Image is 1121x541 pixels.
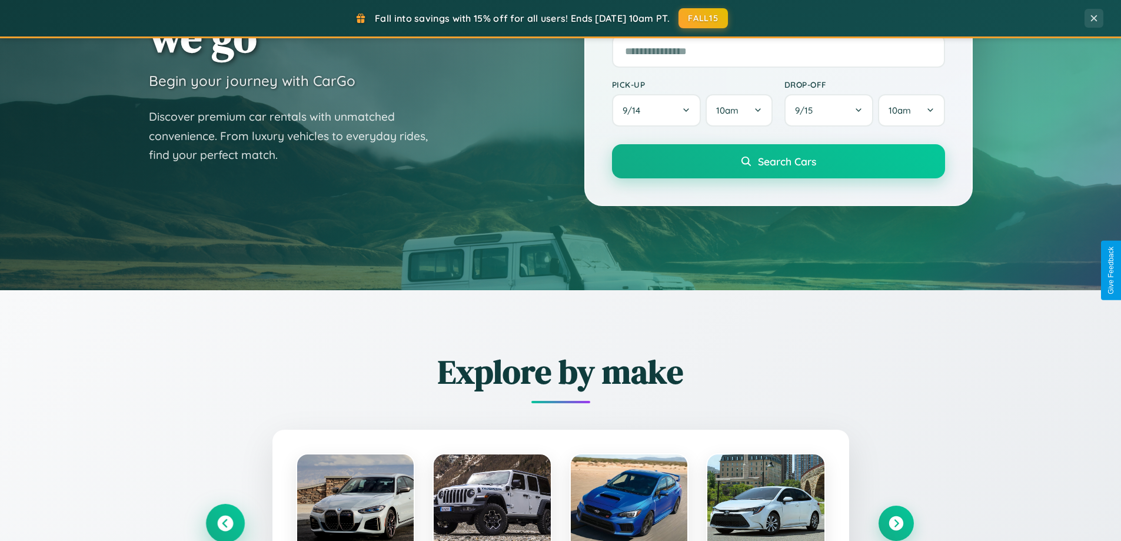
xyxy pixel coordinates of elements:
span: 9 / 15 [795,105,819,116]
label: Pick-up [612,79,773,89]
button: Search Cars [612,144,945,178]
h3: Begin your journey with CarGo [149,72,355,89]
h2: Explore by make [208,349,914,394]
div: Give Feedback [1107,247,1115,294]
button: FALL15 [678,8,728,28]
span: Fall into savings with 15% off for all users! Ends [DATE] 10am PT. [375,12,670,24]
button: 10am [878,94,944,127]
label: Drop-off [784,79,945,89]
button: 9/14 [612,94,701,127]
span: Search Cars [758,155,816,168]
p: Discover premium car rentals with unmatched convenience. From luxury vehicles to everyday rides, ... [149,107,443,165]
button: 10am [706,94,772,127]
span: 9 / 14 [623,105,646,116]
span: 10am [716,105,739,116]
button: 9/15 [784,94,874,127]
span: 10am [889,105,911,116]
